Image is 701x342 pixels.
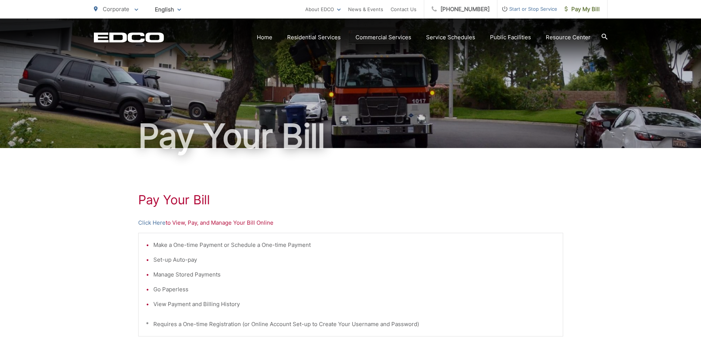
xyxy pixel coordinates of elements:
[490,33,531,42] a: Public Facilities
[546,33,591,42] a: Resource Center
[391,5,416,14] a: Contact Us
[348,5,383,14] a: News & Events
[426,33,475,42] a: Service Schedules
[94,32,164,43] a: EDCD logo. Return to the homepage.
[94,118,608,155] h1: Pay Your Bill
[149,3,187,16] span: English
[153,255,555,264] li: Set-up Auto-pay
[565,5,600,14] span: Pay My Bill
[257,33,272,42] a: Home
[153,285,555,294] li: Go Paperless
[103,6,129,13] span: Corporate
[153,270,555,279] li: Manage Stored Payments
[355,33,411,42] a: Commercial Services
[287,33,341,42] a: Residential Services
[138,192,563,207] h1: Pay Your Bill
[146,320,555,329] p: * Requires a One-time Registration (or Online Account Set-up to Create Your Username and Password)
[305,5,341,14] a: About EDCO
[138,218,166,227] a: Click Here
[153,241,555,249] li: Make a One-time Payment or Schedule a One-time Payment
[138,218,563,227] p: to View, Pay, and Manage Your Bill Online
[153,300,555,309] li: View Payment and Billing History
